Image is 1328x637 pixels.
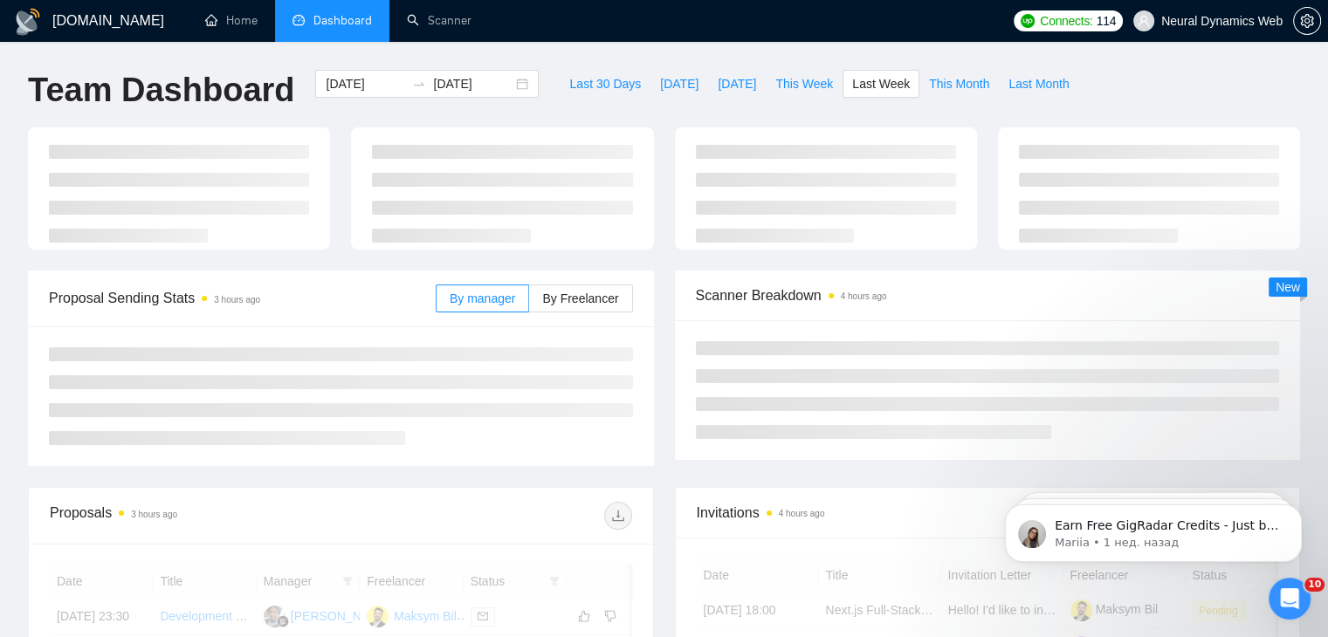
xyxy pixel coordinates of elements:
[766,70,843,98] button: This Week
[1293,7,1321,35] button: setting
[1269,578,1311,620] iframe: Intercom live chat
[1304,578,1325,592] span: 10
[14,8,42,36] img: logo
[326,74,405,93] input: Start date
[1021,14,1035,28] img: upwork-logo.png
[1138,15,1150,27] span: user
[697,502,1279,524] span: Invitations
[1294,14,1320,28] span: setting
[718,74,756,93] span: [DATE]
[843,70,919,98] button: Last Week
[779,509,825,518] time: 4 hours ago
[412,77,426,91] span: to
[1293,14,1321,28] a: setting
[49,287,436,309] span: Proposal Sending Stats
[1097,11,1116,31] span: 114
[708,70,766,98] button: [DATE]
[841,291,887,301] time: 4 hours ago
[560,70,650,98] button: Last 30 Days
[650,70,708,98] button: [DATE]
[569,74,641,93] span: Last 30 Days
[131,510,177,519] time: 3 hours ago
[660,74,698,93] span: [DATE]
[433,74,513,93] input: End date
[775,74,833,93] span: This Week
[28,70,294,111] h1: Team Dashboard
[50,502,341,530] div: Proposals
[542,291,618,305] span: By Freelancer
[999,70,1078,98] button: Last Month
[205,13,258,28] a: homeHome
[214,295,260,305] time: 3 hours ago
[292,14,305,26] span: dashboard
[1008,74,1069,93] span: Last Month
[979,468,1328,590] iframe: Intercom notifications сообщение
[1276,280,1300,294] span: New
[407,13,471,28] a: searchScanner
[929,74,989,93] span: This Month
[313,13,372,28] span: Dashboard
[919,70,999,98] button: This Month
[1040,11,1092,31] span: Connects:
[412,77,426,91] span: swap-right
[852,74,910,93] span: Last Week
[450,291,515,305] span: By manager
[696,284,1280,306] span: Scanner Breakdown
